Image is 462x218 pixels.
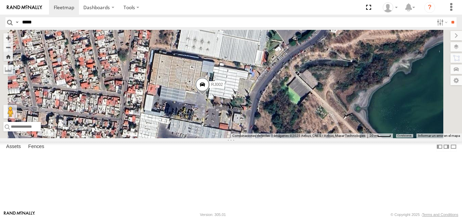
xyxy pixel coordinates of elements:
[3,105,17,119] button: Arrastra el hombrecito naranja al mapa para abrir Street View
[4,211,35,218] a: Visit our Website
[434,17,449,27] label: Search Filter Options
[14,17,20,27] label: Search Query
[369,134,377,138] span: 20 m
[391,213,458,217] div: © Copyright 2025 -
[380,2,400,13] div: XPD GLOBAL
[211,82,223,87] span: RJ002
[367,133,393,138] button: Escala del mapa: 20 m por 36 píxeles
[25,142,48,151] label: Fences
[3,33,13,42] button: Zoom in
[443,142,450,151] label: Dock Summary Table to the Right
[200,213,226,217] div: Version: 305.01
[3,65,13,74] label: Measure
[450,76,462,85] label: Map Settings
[7,5,42,10] img: rand-logo.svg
[3,52,13,61] button: Zoom Home
[450,142,457,151] label: Hide Summary Table
[3,142,24,151] label: Assets
[3,42,13,52] button: Zoom out
[418,134,460,138] a: Informar un error en el mapa
[424,2,435,13] i: ?
[422,213,458,217] a: Terms and Conditions
[436,142,443,151] label: Dock Summary Table to the Left
[274,134,365,138] span: Imágenes ©2025 Airbus, CNES / Airbus, Maxar Technologies
[397,134,412,137] a: Condiciones
[232,133,270,138] button: Combinaciones de teclas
